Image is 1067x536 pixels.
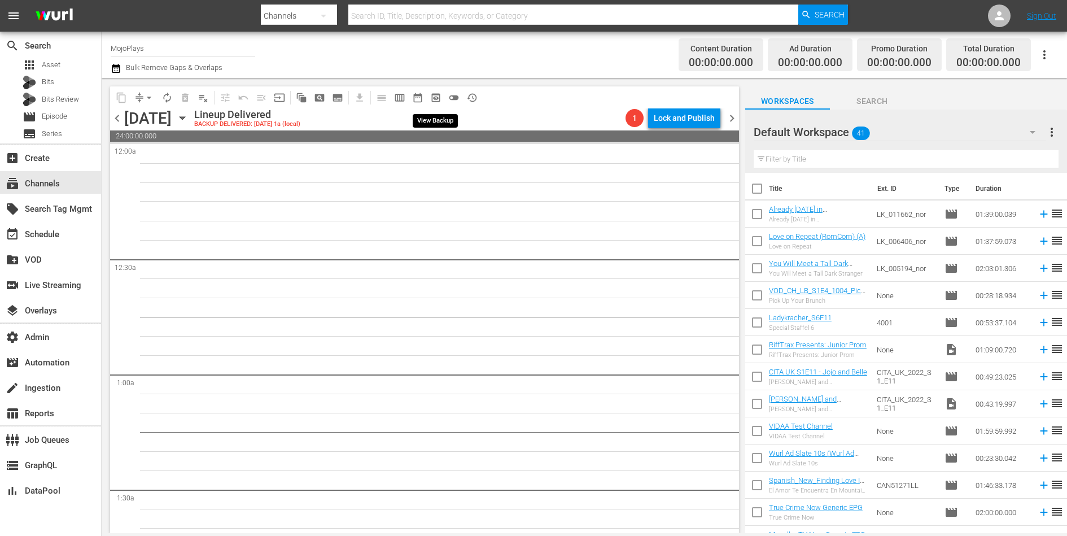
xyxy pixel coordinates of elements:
span: Series [42,128,62,140]
span: Remove Gaps & Overlaps [130,89,158,107]
div: Lock and Publish [654,108,715,128]
th: Title [769,173,871,204]
a: [PERSON_NAME] and [PERSON_NAME] [769,395,841,412]
th: Type [938,173,969,204]
span: Create Series Block [329,89,347,107]
td: CITA_UK_2022_S1_E11 [872,390,940,417]
span: reorder [1050,451,1064,464]
span: 00:00:00.000 [867,56,932,69]
span: Select an event to delete [176,89,194,107]
div: Special Staffel 6 [769,324,832,332]
span: pageview_outlined [314,92,325,103]
div: Love on Repeat [769,243,865,250]
span: Create Search Block [311,89,329,107]
span: Video [944,343,958,356]
a: VIDAA Test Channel [769,422,833,430]
td: CITA_UK_2022_S1_E11 [872,363,940,390]
svg: Add to Schedule [1038,371,1050,383]
span: input [274,92,285,103]
span: preview_outlined [430,92,441,103]
svg: Add to Schedule [1038,235,1050,247]
span: reorder [1050,261,1064,274]
span: Bits Review [42,94,79,105]
button: Lock and Publish [648,108,720,128]
span: reorder [1050,207,1064,220]
a: Ladykracher_S6F11 [769,313,832,322]
td: None [872,282,940,309]
span: Episode [23,110,36,124]
span: more_vert [1045,125,1059,139]
td: 01:37:59.073 [971,228,1033,255]
a: CITA UK S1E11 - Jojo and Belle [769,368,867,376]
span: subtitles_outlined [332,92,343,103]
svg: Add to Schedule [1038,479,1050,491]
td: None [872,445,940,472]
div: True Crime Now [769,514,863,521]
span: Update Metadata from Key Asset [270,89,288,107]
td: 01:09:00.720 [971,336,1033,363]
span: compress [134,92,145,103]
span: Episode [944,262,958,275]
span: Episode [944,424,958,438]
a: Wurl Ad Slate 10s (Wurl Ad Slate 10s (00:30:00)) [769,449,859,466]
a: RiffTrax Presents: Junior Prom [769,341,867,349]
span: DataPool [6,484,19,498]
td: 01:46:33.178 [971,472,1033,499]
svg: Add to Schedule [1038,316,1050,329]
svg: Add to Schedule [1038,452,1050,464]
td: 00:53:37.104 [971,309,1033,336]
span: 24 hours Lineup View is OFF [445,89,463,107]
span: reorder [1050,315,1064,329]
span: Episode [944,234,958,248]
span: reorder [1050,234,1064,247]
span: history_outlined [466,92,478,103]
span: Schedule [6,228,19,241]
span: Search Tag Mgmt [6,202,19,216]
span: GraphQL [6,459,19,472]
span: Series [23,127,36,141]
span: 00:00:00.000 [689,56,753,69]
span: Overlays [6,304,19,317]
img: ans4CAIJ8jUAAAAAAAAAAAAAAAAAAAAAAAAgQb4GAAAAAAAAAAAAAAAAAAAAAAAAJMjXAAAAAAAAAAAAAAAAAAAAAAAAgAT5G... [27,3,81,29]
div: Pick Up Your Brunch [769,297,868,304]
span: calendar_view_week_outlined [394,92,405,103]
svg: Add to Schedule [1038,289,1050,302]
span: Episode [944,289,958,302]
span: Episode [42,111,67,122]
a: Love on Repeat (RomCom) (A) [769,232,865,241]
div: [DATE] [124,109,172,128]
span: Episode [944,207,958,221]
span: Revert to Primary Episode [234,89,252,107]
div: Already [DATE] in [GEOGRAPHIC_DATA] [769,216,868,223]
span: reorder [1050,505,1064,518]
div: [PERSON_NAME] and [PERSON_NAME] [769,406,868,413]
span: 1 [626,114,644,123]
span: Clear Lineup [194,89,212,107]
span: Episode [944,316,958,329]
span: reorder [1050,342,1064,356]
div: Lineup Delivered [194,108,300,121]
th: Duration [969,173,1037,204]
div: Default Workspace [754,116,1046,148]
a: You Will Meet a Tall Dark Stranger (RomCom) (A) [769,259,852,276]
span: Episode [944,478,958,492]
span: Search [830,94,915,108]
span: Episode [944,370,958,384]
button: more_vert [1045,119,1059,146]
td: LK_006406_nor [872,228,940,255]
span: Automation [6,356,19,369]
span: playlist_remove_outlined [198,92,209,103]
td: 00:28:18.934 [971,282,1033,309]
div: Promo Duration [867,41,932,56]
span: Asset [23,58,36,72]
div: [PERSON_NAME] and [PERSON_NAME] [769,378,868,386]
svg: Add to Schedule [1038,208,1050,220]
span: View History [463,89,481,107]
td: 02:03:01.306 [971,255,1033,282]
svg: Add to Schedule [1038,425,1050,437]
span: Search [815,5,845,25]
span: Day Calendar View [369,86,391,108]
span: chevron_left [110,111,124,125]
div: BACKUP DELIVERED: [DATE] 1a (local) [194,121,300,128]
td: None [872,336,940,363]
